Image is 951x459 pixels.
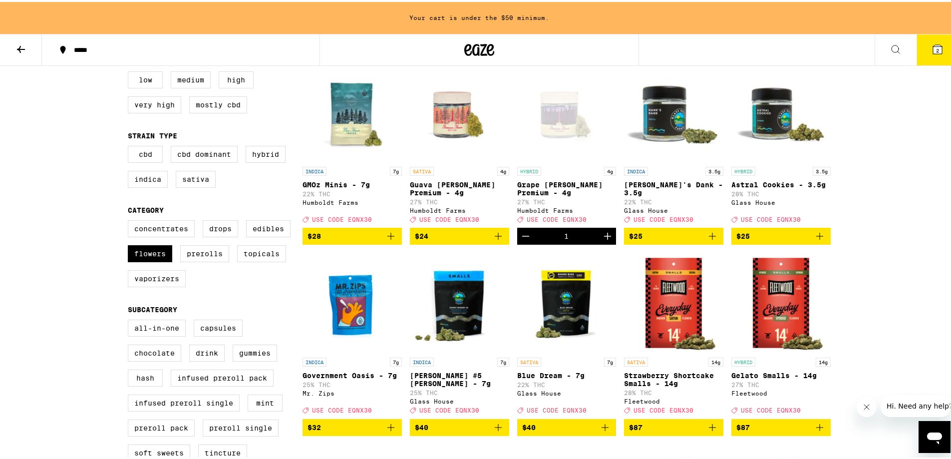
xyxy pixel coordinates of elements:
[731,251,831,351] img: Fleetwood - Gelato Smalls - 14g
[522,422,536,430] span: $40
[419,214,479,221] span: USE CODE EQNX30
[415,422,428,430] span: $40
[497,165,509,174] p: 4g
[303,226,402,243] button: Add to bag
[246,144,286,161] label: Hybrid
[303,417,402,434] button: Add to bag
[128,144,163,161] label: CBD
[189,343,225,360] label: Drink
[410,226,509,243] button: Add to bag
[731,179,831,187] p: Astral Cookies - 3.5g
[303,60,402,226] a: Open page for GMOz Minis - 7g from Humboldt Farms
[629,422,642,430] span: $87
[741,214,801,221] span: USE CODE EQNX30
[194,318,243,335] label: Capsules
[219,69,254,86] label: High
[233,343,277,360] label: Gummies
[303,380,402,386] p: 25% THC
[731,60,831,226] a: Open page for Astral Cookies - 3.5g from Glass House
[303,388,402,395] div: Mr. Zips
[128,204,164,212] legend: Category
[527,214,587,221] span: USE CODE EQNX30
[189,94,247,111] label: Mostly CBD
[246,218,291,235] label: Edibles
[731,356,755,365] p: HYBRID
[517,380,617,386] p: 22% THC
[410,165,434,174] p: SATIVA
[624,388,723,394] p: 28% THC
[128,393,240,410] label: Infused Preroll Single
[176,169,216,186] label: Sativa
[303,197,402,204] div: Humboldt Farms
[128,69,163,86] label: Low
[203,418,279,435] label: Preroll Single
[517,165,541,174] p: HYBRID
[517,60,617,226] a: Open page for Grape Runtz Premium - 4g from Humboldt Farms
[624,165,648,174] p: INDICA
[517,251,617,417] a: Open page for Blue Dream - 7g from Glass House
[180,243,229,260] label: Prerolls
[731,60,831,160] img: Glass House - Astral Cookies - 3.5g
[624,396,723,403] div: Fleetwood
[171,69,211,86] label: Medium
[731,197,831,204] div: Glass House
[731,388,831,395] div: Fleetwood
[415,230,428,238] span: $24
[171,368,274,385] label: Infused Preroll Pack
[303,179,402,187] p: GMOz Minis - 7g
[731,165,755,174] p: HYBRID
[303,370,402,378] p: Government Oasis - 7g
[604,165,616,174] p: 4g
[599,226,616,243] button: Increment
[410,388,509,394] p: 25% THC
[410,356,434,365] p: INDICA
[128,268,186,285] label: Vaporizers
[128,94,181,111] label: Very High
[564,230,569,238] div: 1
[517,417,617,434] button: Add to bag
[410,251,509,351] img: Glass House - Donny Burger #5 Smalls - 7g
[708,356,723,365] p: 14g
[517,179,617,195] p: Grape [PERSON_NAME] Premium - 4g
[624,60,723,226] a: Open page for Hank's Dank - 3.5g from Glass House
[736,230,750,238] span: $25
[731,417,831,434] button: Add to bag
[312,214,372,221] span: USE CODE EQNX30
[731,370,831,378] p: Gelato Smalls - 14g
[128,368,163,385] label: Hash
[731,189,831,195] p: 28% THC
[731,251,831,417] a: Open page for Gelato Smalls - 14g from Fleetwood
[736,422,750,430] span: $87
[410,197,509,203] p: 27% THC
[128,218,195,235] label: Concentrates
[919,419,951,451] iframe: Button to launch messaging window
[517,197,617,203] p: 27% THC
[171,144,238,161] label: CBD Dominant
[517,205,617,212] div: Humboldt Farms
[237,243,286,260] label: Topicals
[128,318,186,335] label: All-In-One
[308,422,321,430] span: $32
[624,60,723,160] img: Glass House - Hank's Dank - 3.5g
[303,251,402,417] a: Open page for Government Oasis - 7g from Mr. Zips
[624,205,723,212] div: Glass House
[303,189,402,195] p: 22% THC
[517,388,617,395] div: Glass House
[629,230,642,238] span: $25
[128,418,195,435] label: Preroll Pack
[624,251,723,351] img: Fleetwood - Strawberry Shortcake Smalls - 14g
[881,393,951,415] iframe: Message from company
[497,356,509,365] p: 7g
[303,251,402,351] img: Mr. Zips - Government Oasis - 7g
[128,169,168,186] label: Indica
[813,165,831,174] p: 3.5g
[527,406,587,412] span: USE CODE EQNX30
[624,226,723,243] button: Add to bag
[816,356,831,365] p: 14g
[419,406,479,412] span: USE CODE EQNX30
[303,165,326,174] p: INDICA
[741,406,801,412] span: USE CODE EQNX30
[410,251,509,417] a: Open page for Donny Burger #5 Smalls - 7g from Glass House
[705,165,723,174] p: 3.5g
[624,417,723,434] button: Add to bag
